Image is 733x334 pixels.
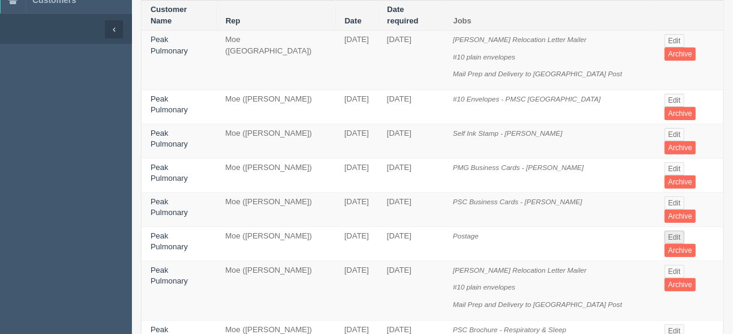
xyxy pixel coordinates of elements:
[335,158,378,192] td: [DATE]
[335,226,378,261] td: [DATE]
[151,197,188,217] a: Peak Pulmonary
[453,35,587,43] i: [PERSON_NAME] Relocation Letter Mailer
[453,163,584,171] i: PMG Business Cards - [PERSON_NAME]
[217,31,336,90] td: Moe ([GEOGRAPHIC_DATA])
[335,31,378,90] td: [DATE]
[453,266,587,274] i: [PERSON_NAME] Relocation Letter Mailer
[335,90,378,124] td: [DATE]
[453,198,582,205] i: PSC Business Cards - [PERSON_NAME]
[378,90,444,124] td: [DATE]
[665,196,684,210] a: Edit
[335,261,378,320] td: [DATE]
[151,5,187,25] a: Customer Name
[378,261,444,320] td: [DATE]
[665,47,696,61] a: Archive
[665,175,696,189] a: Archive
[665,141,696,154] a: Archive
[217,261,336,320] td: Moe ([PERSON_NAME])
[378,226,444,261] td: [DATE]
[453,326,566,333] i: PSC Brochure - Respiratory & Sleep
[378,192,444,226] td: [DATE]
[453,232,479,240] i: Postage
[345,16,362,25] a: Date
[665,34,684,47] a: Edit
[217,226,336,261] td: Moe ([PERSON_NAME])
[335,124,378,158] td: [DATE]
[665,210,696,223] a: Archive
[453,70,622,77] i: Mail Prep and Delivery to [GEOGRAPHIC_DATA] Post
[665,278,696,291] a: Archive
[453,95,600,103] i: #10 Envelopes - PMSC [GEOGRAPHIC_DATA]
[217,124,336,158] td: Moe ([PERSON_NAME])
[453,53,515,61] i: #10 plain envelopes
[665,265,684,278] a: Edit
[151,163,188,183] a: Peak Pulmonary
[665,128,684,141] a: Edit
[665,107,696,120] a: Archive
[378,31,444,90] td: [DATE]
[665,162,684,175] a: Edit
[151,231,188,252] a: Peak Pulmonary
[335,192,378,226] td: [DATE]
[217,90,336,124] td: Moe ([PERSON_NAME])
[378,158,444,192] td: [DATE]
[453,283,515,291] i: #10 plain envelopes
[226,16,241,25] a: Rep
[453,300,622,308] i: Mail Prep and Delivery to [GEOGRAPHIC_DATA] Post
[151,129,188,149] a: Peak Pulmonary
[151,35,188,55] a: Peak Pulmonary
[378,124,444,158] td: [DATE]
[665,94,684,107] a: Edit
[444,1,656,31] th: Jobs
[665,244,696,257] a: Archive
[453,129,563,137] i: Self Ink Stamp - [PERSON_NAME]
[217,192,336,226] td: Moe ([PERSON_NAME])
[151,266,188,286] a: Peak Pulmonary
[387,5,419,25] a: Date required
[217,158,336,192] td: Moe ([PERSON_NAME])
[665,231,684,244] a: Edit
[151,94,188,115] a: Peak Pulmonary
